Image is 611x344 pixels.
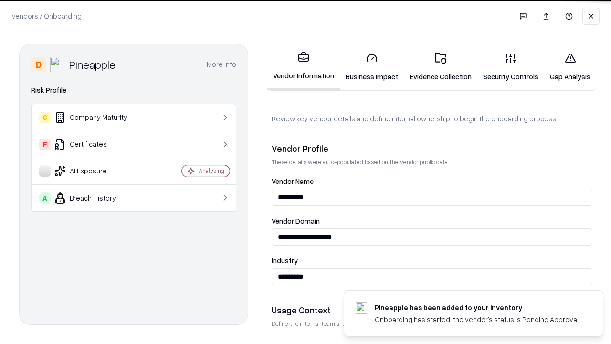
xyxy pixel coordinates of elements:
[272,114,592,124] p: Review key vendor details and define internal ownership to begin the onboarding process.
[404,45,477,89] a: Evidence Collection
[272,143,592,154] div: Vendor Profile
[375,314,580,324] div: Onboarding has started, the vendor's status is Pending Approval.
[272,217,592,225] label: Vendor Domain
[39,192,51,204] div: A
[272,304,592,316] div: Usage Context
[272,320,592,328] p: Define the internal team and reason for using this vendor. This helps assess business relevance a...
[11,11,82,21] p: Vendors / Onboarding
[199,167,224,175] div: Analyzing
[356,302,367,314] img: pineappleenergy.com
[477,45,544,89] a: Security Controls
[272,257,592,264] label: Industry
[272,158,592,166] p: These details were auto-populated based on the vendor public data
[375,302,580,312] div: Pineapple has been added to your inventory
[39,112,153,123] div: Company Maturity
[39,165,153,177] div: AI Exposure
[39,112,51,123] div: C
[39,139,153,150] div: Certificates
[39,192,153,204] div: Breach History
[50,57,65,72] img: Pineapple
[267,44,340,90] a: Vendor Information
[31,85,236,96] div: Risk Profile
[31,57,46,72] div: D
[39,139,51,150] div: F
[272,178,592,185] label: Vendor Name
[544,45,596,89] a: Gap Analysis
[207,56,236,73] button: More info
[69,57,116,72] div: Pineapple
[340,45,404,89] a: Business Impact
